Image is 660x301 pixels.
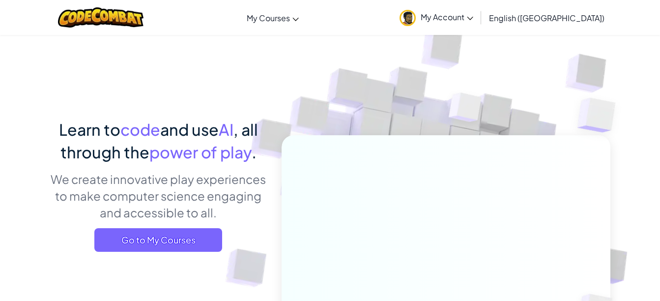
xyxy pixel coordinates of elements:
[247,13,290,23] span: My Courses
[242,4,304,31] a: My Courses
[252,142,257,162] span: .
[430,73,501,147] img: Overlap cubes
[94,228,222,252] a: Go to My Courses
[219,120,233,139] span: AI
[50,171,267,221] p: We create innovative play experiences to make computer science engaging and accessible to all.
[400,10,416,26] img: avatar
[421,12,473,22] span: My Account
[120,120,160,139] span: code
[558,74,643,157] img: Overlap cubes
[395,2,478,33] a: My Account
[58,7,144,28] img: CodeCombat logo
[149,142,252,162] span: power of play
[484,4,609,31] a: English ([GEOGRAPHIC_DATA])
[59,120,120,139] span: Learn to
[489,13,604,23] span: English ([GEOGRAPHIC_DATA])
[160,120,219,139] span: and use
